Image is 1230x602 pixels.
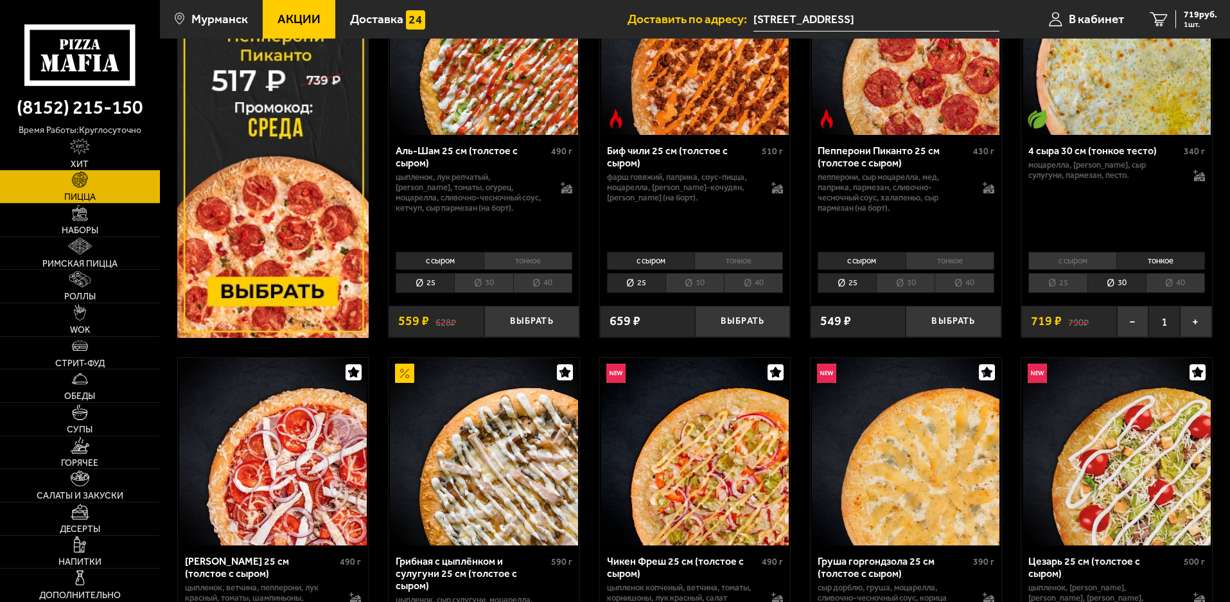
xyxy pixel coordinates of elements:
span: 490 г [762,556,783,567]
img: Петровская 25 см (толстое с сыром) [179,358,367,545]
span: 430 г [973,146,994,157]
img: Акционный [395,364,414,383]
li: 30 [1087,273,1146,293]
span: Наборы [62,226,98,235]
img: Новинка [817,364,836,383]
span: Напитки [58,558,101,567]
a: НовинкаЧикен Фреш 25 см (толстое с сыром) [600,358,791,545]
li: 25 [607,273,665,293]
span: 549 ₽ [820,315,851,328]
button: Выбрать [906,306,1001,337]
p: моцарелла, [PERSON_NAME], сыр сулугуни, пармезан, песто. [1028,160,1181,181]
span: 490 г [551,146,572,157]
li: 40 [513,273,572,293]
a: АкционныйГрибная с цыплёнком и сулугуни 25 см (толстое с сыром) [389,358,579,545]
span: 490 г [340,556,361,567]
a: НовинкаГруша горгондзола 25 см (толстое с сыром) [811,358,1001,545]
div: Чикен Фреш 25 см (толстое с сыром) [607,555,759,580]
span: Доставка [350,13,403,25]
li: с сыром [396,252,484,270]
li: с сыром [1028,252,1116,270]
span: Римская пицца [42,260,118,269]
li: тонкое [906,252,994,270]
div: Пепперони Пиканто 25 см (толстое с сыром) [818,145,970,169]
li: 25 [818,273,876,293]
span: 500 г [1184,556,1205,567]
a: НовинкаЦезарь 25 см (толстое с сыром) [1021,358,1212,545]
img: 15daf4d41897b9f0e9f617042186c801.svg [406,10,425,30]
span: Горячее [61,459,98,468]
span: Дополнительно [39,591,121,600]
span: Десерты [60,525,100,534]
img: Новинка [606,364,626,383]
span: Стрит-фуд [55,359,105,368]
li: с сыром [818,252,906,270]
li: тонкое [694,252,783,270]
img: Цезарь 25 см (толстое с сыром) [1023,358,1211,545]
s: 790 ₽ [1068,315,1089,328]
span: 1 [1148,306,1180,337]
img: Груша горгондзола 25 см (толстое с сыром) [812,358,999,545]
li: тонкое [484,252,572,270]
img: Острое блюдо [817,109,836,128]
span: Обеды [64,392,95,401]
span: Кольский проспект, 152А [753,8,999,31]
li: 30 [876,273,935,293]
span: Салаты и закуски [37,491,123,500]
span: 510 г [762,146,783,157]
span: 559 ₽ [398,315,429,328]
button: − [1117,306,1148,337]
span: Хит [71,160,89,169]
span: 340 г [1184,146,1205,157]
li: 25 [396,273,454,293]
span: 390 г [973,556,994,567]
div: Аль-Шам 25 см (толстое с сыром) [396,145,548,169]
div: Цезарь 25 см (толстое с сыром) [1028,555,1181,580]
li: 30 [454,273,513,293]
span: Доставить по адресу: [628,13,753,25]
div: [PERSON_NAME] 25 см (толстое с сыром) [185,555,337,580]
span: 1 шт. [1184,21,1217,28]
button: + [1180,306,1211,337]
div: 4 сыра 30 см (тонкое тесто) [1028,145,1181,157]
span: В кабинет [1069,13,1124,25]
span: 719 ₽ [1031,315,1062,328]
li: 40 [1146,273,1205,293]
div: Грибная с цыплёнком и сулугуни 25 см (толстое с сыром) [396,555,548,592]
li: тонкое [1116,252,1205,270]
button: Выбрать [695,306,790,337]
li: 40 [724,273,783,293]
img: Вегетарианское блюдо [1028,109,1047,128]
s: 628 ₽ [435,315,456,328]
span: Пицца [64,193,96,202]
div: Груша горгондзола 25 см (толстое с сыром) [818,555,970,580]
span: 719 руб. [1184,10,1217,19]
img: Чикен Фреш 25 см (толстое с сыром) [601,358,789,545]
span: 659 ₽ [610,315,640,328]
input: Ваш адрес доставки [753,8,999,31]
a: Петровская 25 см (толстое с сыром) [178,358,369,545]
img: Острое блюдо [606,109,626,128]
li: 25 [1028,273,1087,293]
button: Выбрать [484,306,579,337]
span: WOK [70,326,90,335]
li: 40 [935,273,994,293]
span: 590 г [551,556,572,567]
span: Мурманск [191,13,248,25]
p: фарш говяжий, паприка, соус-пицца, моцарелла, [PERSON_NAME]-кочудян, [PERSON_NAME] (на борт). [607,172,759,203]
li: с сыром [607,252,695,270]
p: цыпленок, лук репчатый, [PERSON_NAME], томаты, огурец, моцарелла, сливочно-чесночный соус, кетчуп... [396,172,548,213]
img: Грибная с цыплёнком и сулугуни 25 см (толстое с сыром) [390,358,577,545]
span: Супы [67,425,92,434]
img: Новинка [1028,364,1047,383]
span: Акции [277,13,321,25]
p: пепперони, сыр Моцарелла, мед, паприка, пармезан, сливочно-чесночный соус, халапеньо, сыр пармеза... [818,172,970,213]
div: Биф чили 25 см (толстое с сыром) [607,145,759,169]
li: 30 [665,273,724,293]
span: Роллы [64,292,96,301]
